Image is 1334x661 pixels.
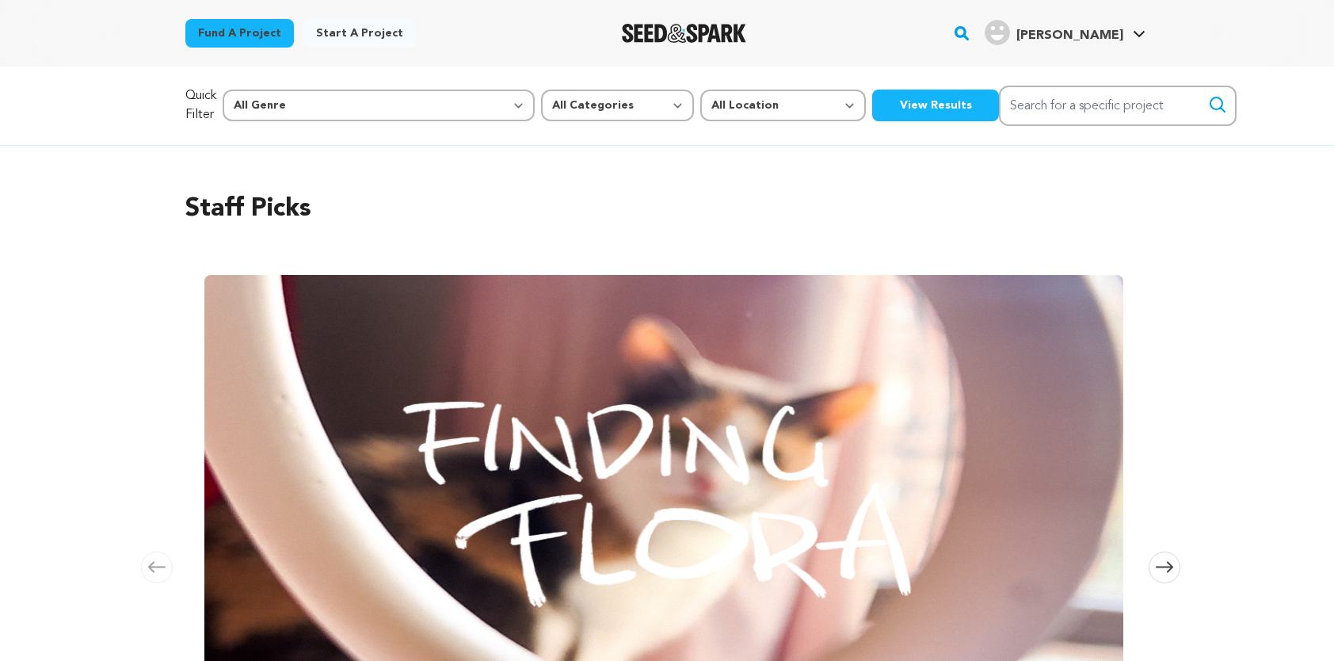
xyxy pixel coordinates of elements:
[185,86,216,124] p: Quick Filter
[185,190,1149,228] h2: Staff Picks
[622,24,746,43] img: Seed&Spark Logo Dark Mode
[1016,29,1123,42] span: [PERSON_NAME]
[985,20,1010,45] img: user.png
[981,17,1149,50] span: Barb's Profile
[622,24,746,43] a: Seed&Spark Homepage
[981,17,1149,45] a: Barb's Profile
[872,90,999,121] button: View Results
[185,19,294,48] a: Fund a project
[303,19,416,48] a: Start a project
[999,86,1237,126] input: Search for a specific project
[985,20,1123,45] div: Barb's Profile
